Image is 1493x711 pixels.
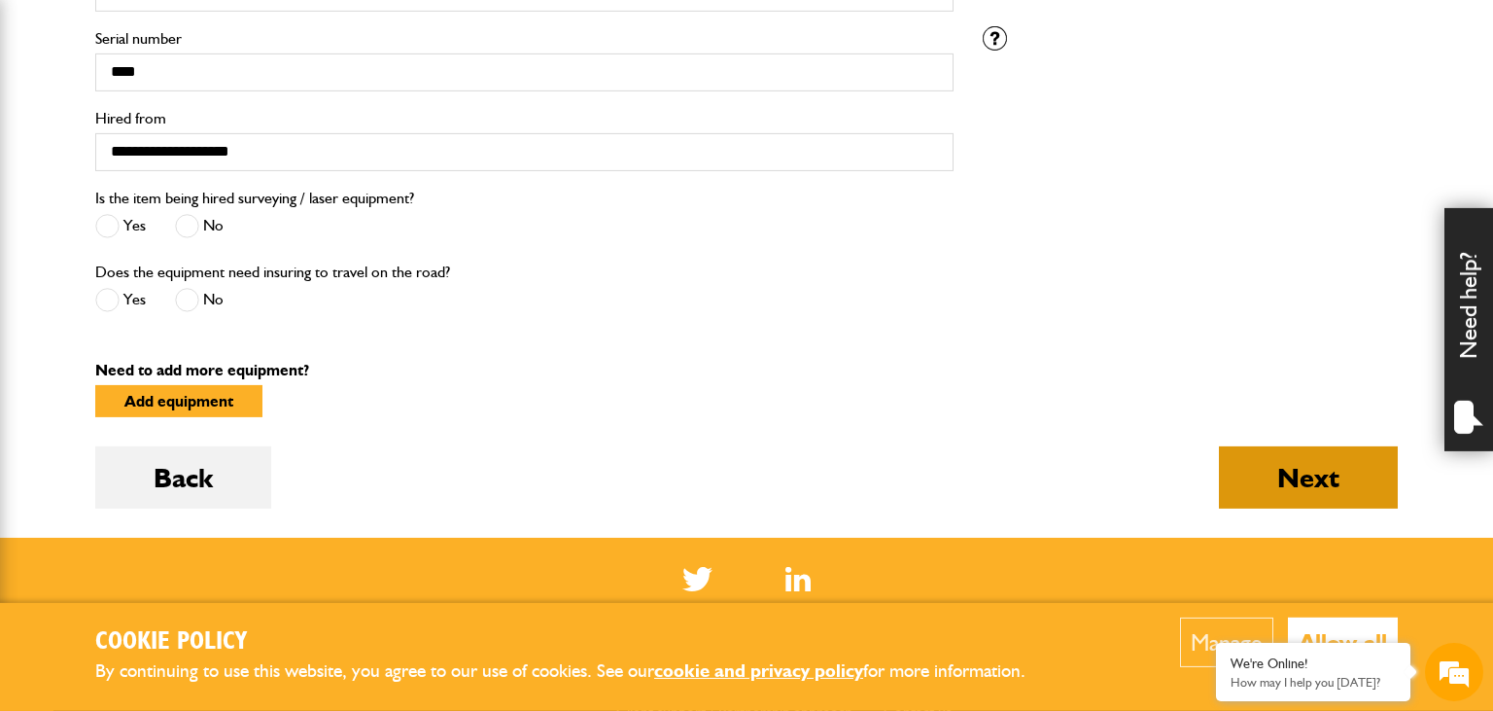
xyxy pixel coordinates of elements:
input: Enter your last name [25,180,355,223]
label: Hired from [95,111,954,126]
label: Yes [95,214,146,238]
div: Need help? [1444,208,1493,451]
h2: Cookie Policy [95,627,1058,658]
p: How may I help you today? [1231,675,1396,690]
label: Serial number [95,31,954,47]
button: Manage [1180,618,1273,667]
button: Back [95,446,271,509]
label: Yes [95,288,146,312]
a: LinkedIn [785,567,812,591]
img: Linked In [785,567,812,591]
button: Add equipment [95,385,262,417]
textarea: Type your message and hit 'Enter' [25,352,355,543]
p: By continuing to use this website, you agree to our use of cookies. See our for more information. [95,657,1058,687]
img: d_20077148190_company_1631870298795_20077148190 [33,108,82,135]
button: Allow all [1288,618,1398,667]
a: cookie and privacy policy [654,659,863,682]
em: Start Chat [264,558,353,585]
div: Chat with us now [101,109,327,134]
label: No [175,214,224,238]
input: Enter your phone number [25,295,355,338]
div: We're Online! [1231,656,1396,672]
p: Need to add more equipment? [95,363,1398,378]
button: Next [1219,446,1398,509]
div: Minimize live chat window [319,10,365,56]
img: Twitter [682,567,712,591]
label: Does the equipment need insuring to travel on the road? [95,265,450,280]
input: Enter your email address [25,237,355,280]
label: Is the item being hired surveying / laser equipment? [95,191,414,206]
label: No [175,288,224,312]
